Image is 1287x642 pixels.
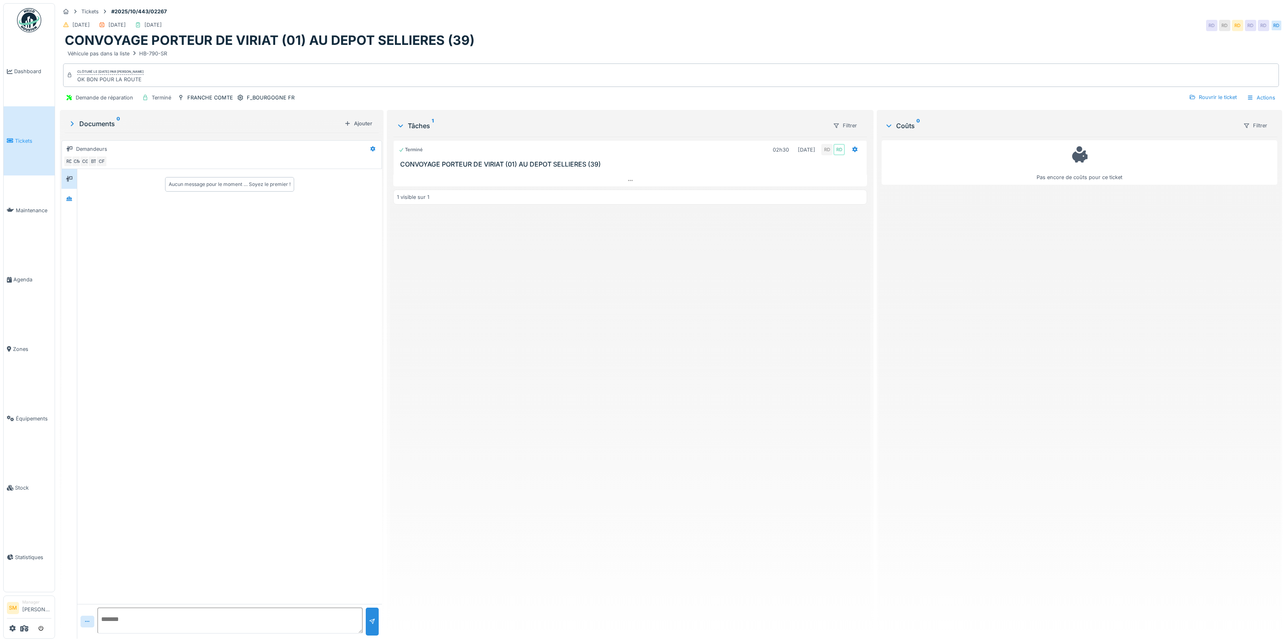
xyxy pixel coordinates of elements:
div: CM [72,156,83,167]
sup: 0 [117,119,120,129]
div: Filtrer [829,120,861,131]
sup: 0 [916,121,920,131]
div: Tâches [396,121,827,131]
li: SM [7,602,19,614]
div: Terminé [399,146,423,153]
a: Agenda [4,245,55,315]
div: OK BON POUR LA ROUTE [77,76,144,83]
div: RD [821,144,833,155]
div: CG [80,156,91,167]
div: [DATE] [144,21,162,29]
a: Maintenance [4,175,55,245]
div: Coûts [885,121,1236,131]
div: 1 visible sur 1 [397,193,429,201]
div: RD [1232,20,1243,31]
img: Badge_color-CXgf-gQk.svg [17,8,41,32]
li: [PERSON_NAME] [22,599,51,617]
strong: #2025/10/443/02267 [108,8,170,15]
h3: CONVOYAGE PORTEUR DE VIRIAT (01) AU DEPOT SELLIERES (39) [400,160,864,168]
span: Stock [15,484,51,492]
span: Agenda [13,276,51,283]
span: Équipements [16,415,51,422]
span: Dashboard [14,68,51,75]
a: Stock [4,453,55,523]
div: RD [833,144,845,155]
div: CF [96,156,107,167]
span: Maintenance [16,207,51,214]
div: Véhicule pas dans la liste HB-790-SR [68,50,167,57]
a: SM Manager[PERSON_NAME] [7,599,51,619]
div: Aucun message pour le moment … Soyez le premier ! [169,181,290,188]
div: Actions [1243,92,1279,103]
span: Zones [13,345,51,353]
div: RD [1206,20,1217,31]
div: [DATE] [798,146,815,154]
div: F_BOURGOGNE FR [247,94,295,101]
div: RD [1271,20,1282,31]
div: RD [1258,20,1269,31]
div: [DATE] [108,21,126,29]
div: RD [1219,20,1230,31]
a: Tickets [4,106,55,176]
div: RD [64,156,75,167]
a: Dashboard [4,37,55,106]
span: Statistiques [15,553,51,561]
div: Pas encore de coûts pour ce ticket [887,144,1272,182]
div: FRANCHE COMTE [187,94,233,101]
div: BT [88,156,99,167]
div: Ajouter [341,118,375,129]
div: Demande de réparation [76,94,133,101]
div: Demandeurs [76,145,107,153]
div: Clôturé le [DATE] par [PERSON_NAME] [77,69,144,75]
div: RD [1245,20,1256,31]
sup: 1 [432,121,434,131]
div: 02h30 [773,146,789,154]
a: Zones [4,315,55,384]
div: Terminé [152,94,171,101]
div: Filtrer [1240,120,1271,131]
a: Équipements [4,384,55,453]
div: Documents [68,119,341,129]
div: Rouvrir le ticket [1186,92,1240,103]
div: Tickets [81,8,99,15]
div: [DATE] [72,21,90,29]
span: Tickets [15,137,51,145]
a: Statistiques [4,523,55,592]
h1: CONVOYAGE PORTEUR DE VIRIAT (01) AU DEPOT SELLIERES (39) [65,33,475,48]
div: Manager [22,599,51,605]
